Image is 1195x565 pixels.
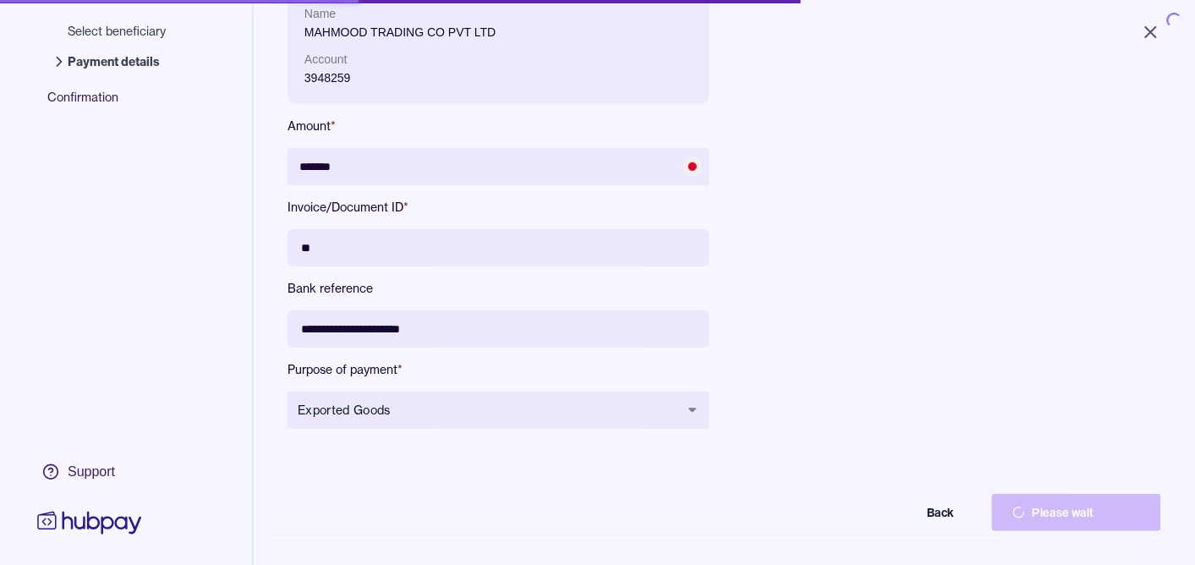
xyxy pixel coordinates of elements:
p: Account [304,50,693,69]
span: Confirmation [47,89,183,119]
span: Select beneficiary [68,23,166,40]
button: Close [1121,14,1181,51]
label: Invoice/Document ID [288,199,710,216]
div: Support [68,463,115,481]
a: Support [34,454,145,490]
label: Amount [288,118,710,134]
p: MAHMOOD TRADING CO PVT LTD [304,23,693,41]
label: Bank reference [288,280,710,297]
p: 3948259 [304,69,693,87]
button: Back [806,494,975,531]
label: Purpose of payment [288,361,710,378]
span: Payment details [68,53,166,70]
span: Exported Goods [298,402,679,419]
p: Name [304,4,693,23]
